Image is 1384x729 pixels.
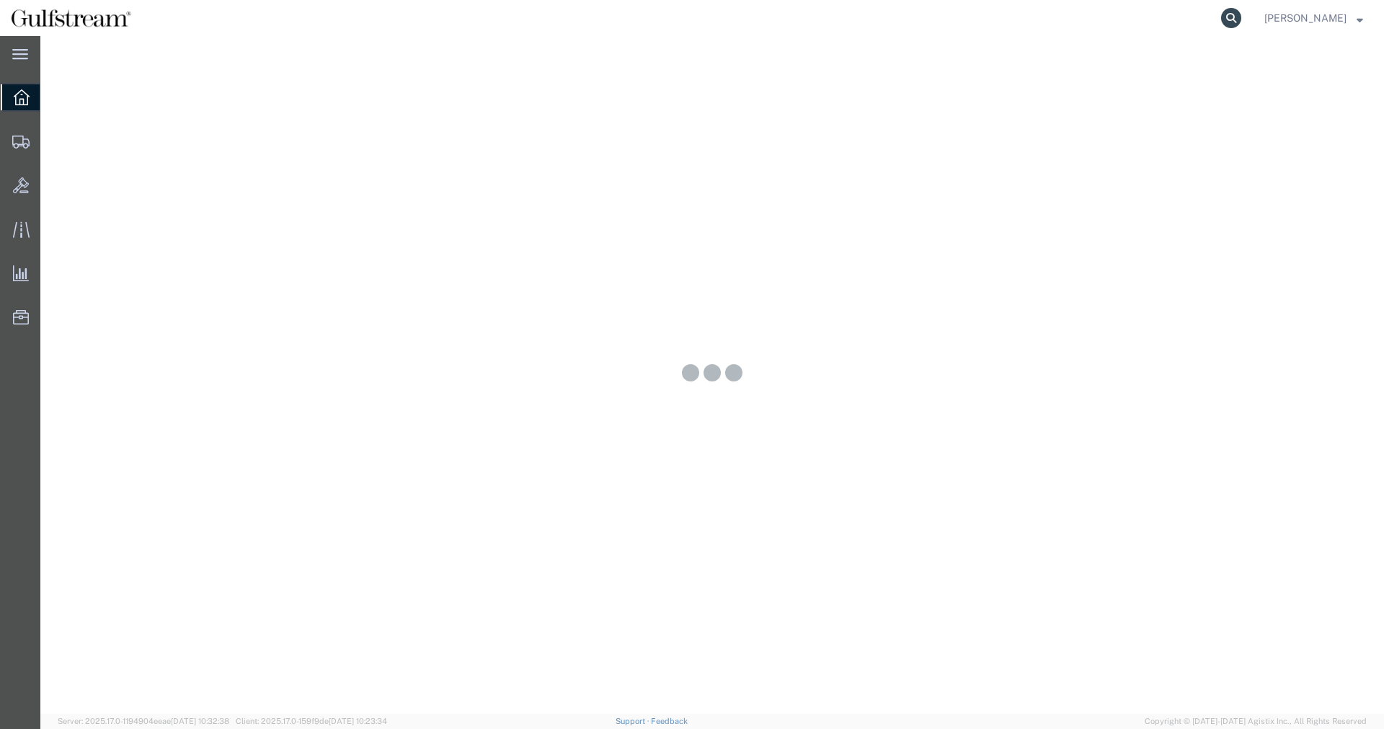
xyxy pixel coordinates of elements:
[329,717,387,725] span: [DATE] 10:23:34
[651,717,688,725] a: Feedback
[236,717,387,725] span: Client: 2025.17.0-159f9de
[1145,715,1367,728] span: Copyright © [DATE]-[DATE] Agistix Inc., All Rights Reserved
[1264,10,1347,26] span: Jene Middleton
[171,717,229,725] span: [DATE] 10:32:38
[58,717,229,725] span: Server: 2025.17.0-1194904eeae
[1264,9,1364,27] button: [PERSON_NAME]
[10,7,132,29] img: logo
[616,717,652,725] a: Support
